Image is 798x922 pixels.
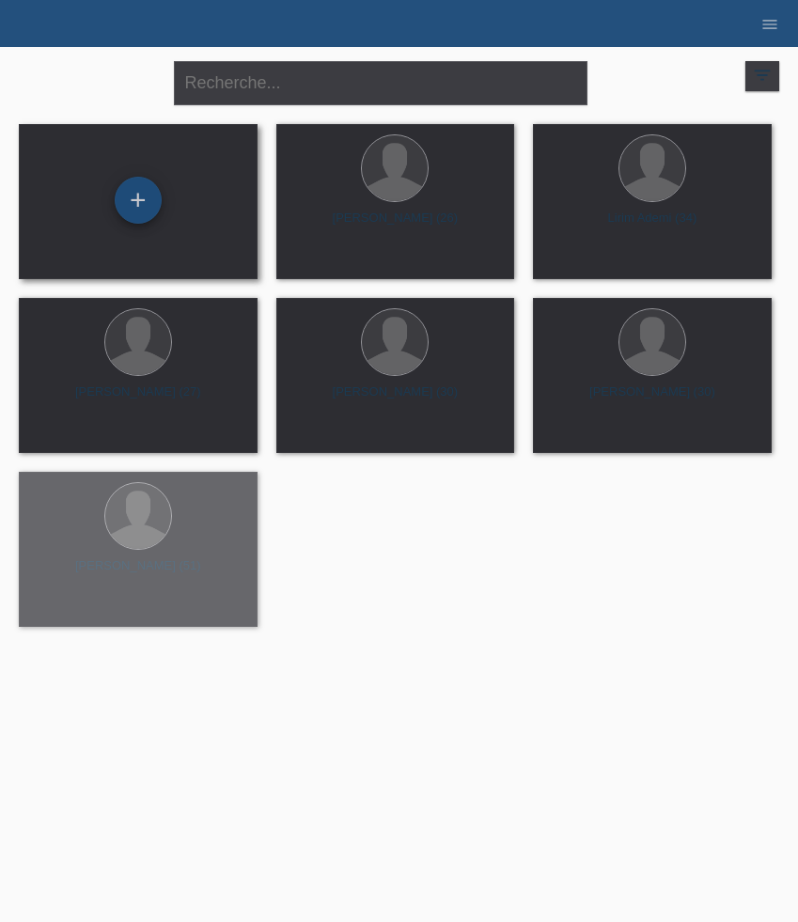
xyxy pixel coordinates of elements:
i: filter_list [752,65,773,86]
i: menu [760,15,779,34]
input: Recherche... [174,61,587,105]
div: Lirim Ademi (34) [548,211,757,241]
div: Enregistrer le client [116,184,161,216]
div: [PERSON_NAME] (26) [291,211,500,241]
div: [PERSON_NAME] (27) [34,384,243,414]
div: [PERSON_NAME] (30) [548,384,757,414]
div: [PERSON_NAME] (30) [291,384,500,414]
a: menu [751,18,789,29]
div: [PERSON_NAME] (51) [34,558,243,588]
